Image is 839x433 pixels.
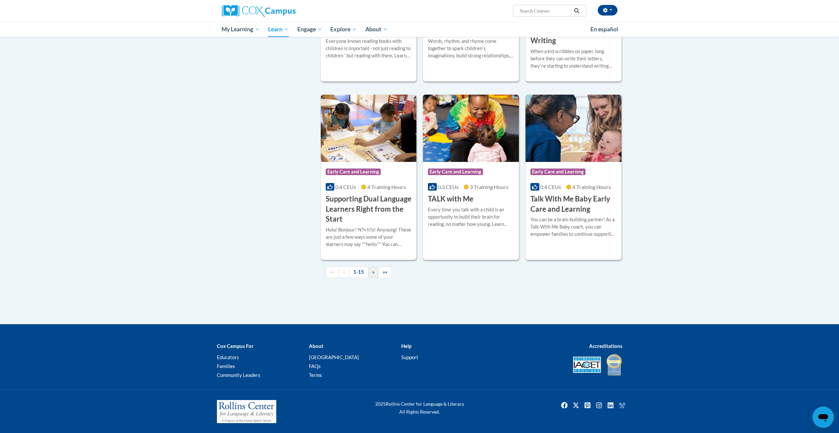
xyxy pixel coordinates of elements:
span: Early Care and Learning [530,169,585,175]
button: Account Settings [598,5,617,15]
img: Course Logo [525,95,621,162]
span: En español [590,26,618,33]
span: 4 Training Hours [367,184,406,190]
h3: Supporting Dual Language Learners Right from the Start [326,194,412,224]
div: Main menu [212,22,627,37]
img: Instagram icon [594,400,604,411]
a: 1-15 [349,266,368,278]
img: LinkedIn icon [605,400,616,411]
span: Learn [268,25,289,33]
iframe: Button to launch messaging window [813,407,834,428]
img: Accredited IACET® Provider [573,356,601,373]
a: FAQs [309,363,321,369]
span: 0.3 CEUs [438,184,459,190]
a: Terms [309,372,322,378]
a: Course LogoEarly Care and Learning0.4 CEUs4 Training Hours Talk With Me Baby Early Care and Learn... [525,95,621,260]
a: Engage [293,22,326,37]
a: Cox Campus [222,5,347,17]
span: 3 Training Hours [470,184,508,190]
span: Engage [297,25,322,33]
a: Instagram [594,400,604,411]
b: Accreditations [589,343,622,349]
h3: TALK with Me [428,194,473,204]
span: »» [383,269,387,275]
div: Every time you talk with a child is an opportunity to build their brain for reading, no matter ho... [428,206,514,228]
span: 2025 [375,401,386,407]
span: Explore [330,25,357,33]
span: «« [330,269,335,275]
a: Next [368,266,379,278]
img: Twitter icon [571,400,581,411]
img: Course Logo [423,95,519,162]
b: Cox Campus For [217,343,254,349]
span: 0.4 CEUs [335,184,356,190]
img: Rollins Center for Language & Literacy - A Program of the Atlanta Speech School [217,400,276,423]
a: Learn [264,22,293,37]
div: Everyone knows reading books with children is important - not just reading to children ʹ but read... [326,38,412,59]
span: Early Care and Learning [428,169,483,175]
img: Facebook icon [559,400,570,411]
a: Educators [217,354,239,360]
img: Pinterest icon [582,400,593,411]
a: Support [401,354,418,360]
img: Facebook group icon [617,400,627,411]
a: End [378,266,392,278]
a: Pinterest [582,400,593,411]
a: Linkedin [605,400,616,411]
a: About [361,22,392,37]
a: My Learning [218,22,264,37]
div: You can be a brain-building partner! As a Talk With Me Baby coach, you can empower families to co... [530,216,616,238]
a: Course LogoEarly Care and Learning0.4 CEUs4 Training Hours Supporting Dual Language Learners Righ... [321,95,417,260]
h3: Talk With Me Baby Early Care and Learning [530,194,616,214]
a: Facebook Group [617,400,627,411]
div: Words, rhythm, and rhyme come together to spark childrenʹs imaginations, build strong relationshi... [428,38,514,59]
span: « [343,269,345,275]
a: Previous [339,266,349,278]
a: Twitter [571,400,581,411]
a: Facebook [559,400,570,411]
span: 4 Training Hours [572,184,611,190]
img: Cox Campus [222,5,296,17]
b: Help [401,343,411,349]
div: Rollins Center for Language & Literacy All Rights Reserved. [350,400,489,416]
a: Community Leaders [217,372,260,378]
button: Search [572,7,582,15]
a: En español [586,22,622,36]
span: Early Care and Learning [326,169,381,175]
a: Course LogoEarly Care and Learning0.3 CEUs3 Training Hours TALK with MeEvery time you talk with a... [423,95,519,260]
b: About [309,343,323,349]
span: 0.4 CEUs [540,184,561,190]
img: Course Logo [321,95,417,162]
span: » [372,269,375,275]
div: When a kid scribbles on paper, long before they can write their letters, theyʹre starting to unde... [530,48,616,70]
img: IDA® Accredited [606,353,622,376]
div: Hola! Bonjour! N?n h?o! Anyoung! These are just a few ways some of your learners may say ""hello.... [326,226,412,248]
span: About [365,25,388,33]
a: Families [217,363,235,369]
span: My Learning [222,25,259,33]
a: Begining [326,266,339,278]
a: [GEOGRAPHIC_DATA] [309,354,359,360]
input: Search Courses [519,7,572,15]
a: Explore [326,22,361,37]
